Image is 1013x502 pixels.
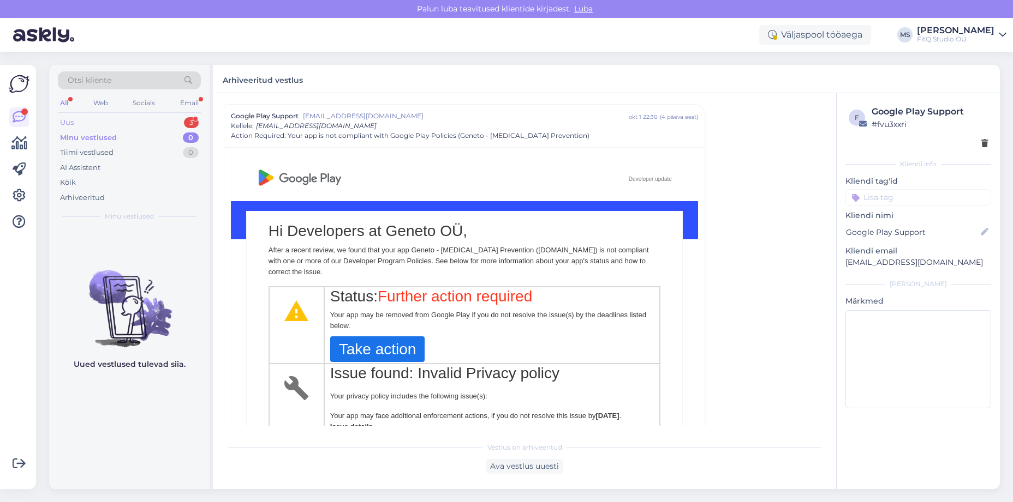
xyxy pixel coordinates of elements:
div: Tiimi vestlused [60,147,114,158]
div: 0 [183,132,199,143]
span: [EMAIL_ADDRESS][DOMAIN_NAME] [256,122,377,130]
p: Kliendi email [845,245,991,257]
p: Your app may be removed from Google Play if you do not resolve the issue(s) by the deadlines list... [330,310,654,331]
img: Publishing Status [283,298,309,324]
div: [PERSON_NAME] [845,279,991,289]
input: Lisa nimi [846,226,979,238]
div: Minu vestlused [60,132,117,143]
div: Google Play Support [872,105,988,118]
div: All [58,96,70,110]
span: Otsi kliente [68,75,111,86]
div: Email [178,96,201,110]
img: Google Play [257,168,343,187]
div: Ava vestlus uuesti [486,459,563,474]
a: [PERSON_NAME]FitQ Studio OÜ [917,26,1006,44]
div: Kliendi info [845,159,991,169]
img: Askly Logo [9,74,29,94]
div: 3 [184,117,199,128]
label: Arhiveeritud vestlus [223,71,303,86]
span: Further action required [378,288,532,305]
div: FitQ Studio OÜ [917,35,994,44]
span: Kellele : [231,122,254,130]
div: AI Assistent [60,162,100,173]
div: [PERSON_NAME] [917,26,994,35]
div: Uus [60,117,74,128]
div: okt 1 22:30 [629,113,658,121]
h3: Status: [330,287,654,306]
p: Uued vestlused tulevad siia. [74,359,186,370]
div: Kõik [60,177,76,188]
span: Google Play Support [231,111,299,121]
div: 0 [183,147,199,158]
input: Lisa tag [845,189,991,205]
span: f [855,113,859,122]
div: Web [91,96,110,110]
span: Minu vestlused [105,211,154,221]
strong: [DATE] [595,412,619,420]
span: Action Required: Your app is not compliant with Google Play Policies (Geneto - [MEDICAL_DATA] Pre... [231,131,589,141]
a: Take action [330,336,425,362]
p: After a recent review, we found that your app Geneto - [MEDICAL_DATA] Prevention ([DOMAIN_NAME]) ... [269,245,660,277]
div: ( 4 päeva eest ) [660,113,698,121]
span: [EMAIL_ADDRESS][DOMAIN_NAME] [303,111,629,121]
img: build_grey600_24dp.png [283,375,309,401]
img: No chats [49,251,210,349]
p: Kliendi tag'id [845,176,991,187]
div: Arhiveeritud [60,192,105,203]
p: Your privacy policy includes the following issue(s): [330,391,654,402]
span: Vestlus on arhiveeritud [487,443,562,452]
div: MS [897,27,913,43]
div: Socials [130,96,157,110]
p: Märkmed [845,295,991,307]
b: Issue details [330,422,373,431]
div: # fvu3xxri [872,118,988,130]
div: Väljaspool tööaega [759,25,871,45]
p: [EMAIL_ADDRESS][DOMAIN_NAME] [845,257,991,268]
p: Kliendi nimi [845,210,991,221]
h3: Hi Developers at Geneto OÜ, [269,222,660,240]
div: Developer update [629,168,672,190]
h3: Issue found: Invalid Privacy policy [330,364,654,383]
span: Luba [571,4,596,14]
